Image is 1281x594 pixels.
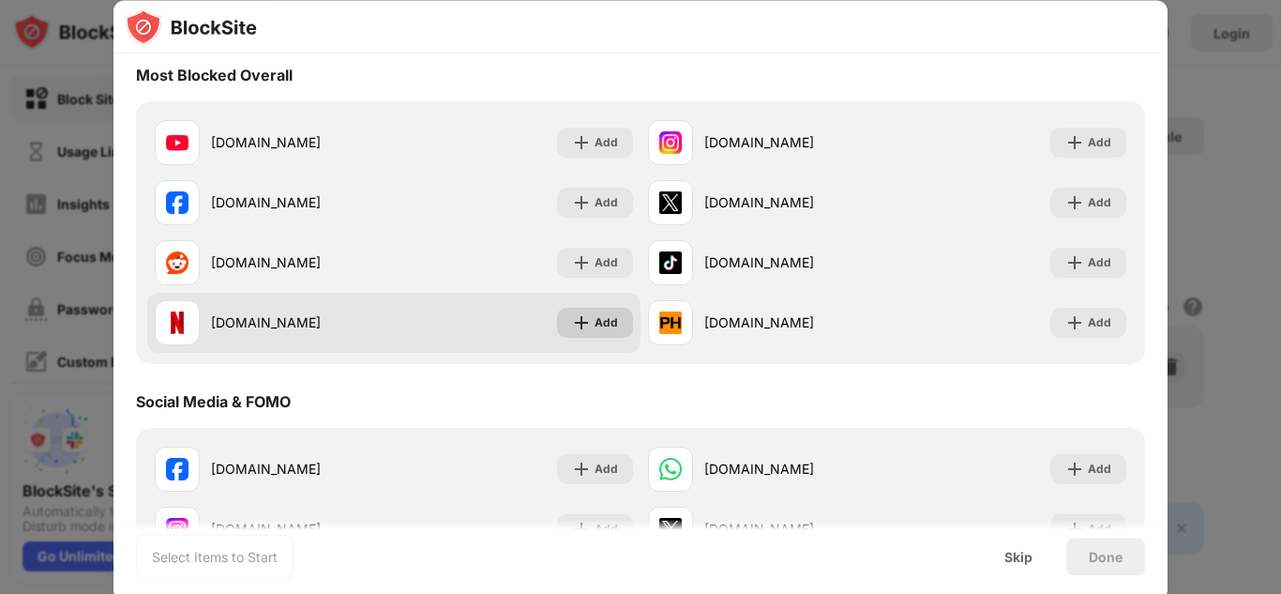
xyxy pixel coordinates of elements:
[136,66,293,84] div: Most Blocked Overall
[166,312,188,334] img: favicons
[1088,133,1111,152] div: Add
[166,131,188,154] img: favicons
[595,133,618,152] div: Add
[595,313,618,332] div: Add
[659,191,682,214] img: favicons
[1088,313,1111,332] div: Add
[136,392,291,411] div: Social Media & FOMO
[595,460,618,479] div: Add
[211,253,394,273] div: [DOMAIN_NAME]
[211,460,394,480] div: [DOMAIN_NAME]
[125,8,257,45] img: logo-blocksite.svg
[704,193,887,213] div: [DOMAIN_NAME]
[595,253,618,272] div: Add
[1088,460,1111,479] div: Add
[659,312,682,334] img: favicons
[211,313,394,333] div: [DOMAIN_NAME]
[704,313,887,333] div: [DOMAIN_NAME]
[1088,193,1111,212] div: Add
[1088,253,1111,272] div: Add
[211,133,394,153] div: [DOMAIN_NAME]
[704,460,887,480] div: [DOMAIN_NAME]
[152,547,278,566] div: Select Items to Start
[1004,549,1032,564] div: Skip
[659,251,682,274] img: favicons
[659,131,682,154] img: favicons
[166,458,188,480] img: favicons
[595,193,618,212] div: Add
[1089,549,1123,564] div: Done
[211,193,394,213] div: [DOMAIN_NAME]
[659,458,682,480] img: favicons
[166,191,188,214] img: favicons
[704,133,887,153] div: [DOMAIN_NAME]
[166,251,188,274] img: favicons
[704,253,887,273] div: [DOMAIN_NAME]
